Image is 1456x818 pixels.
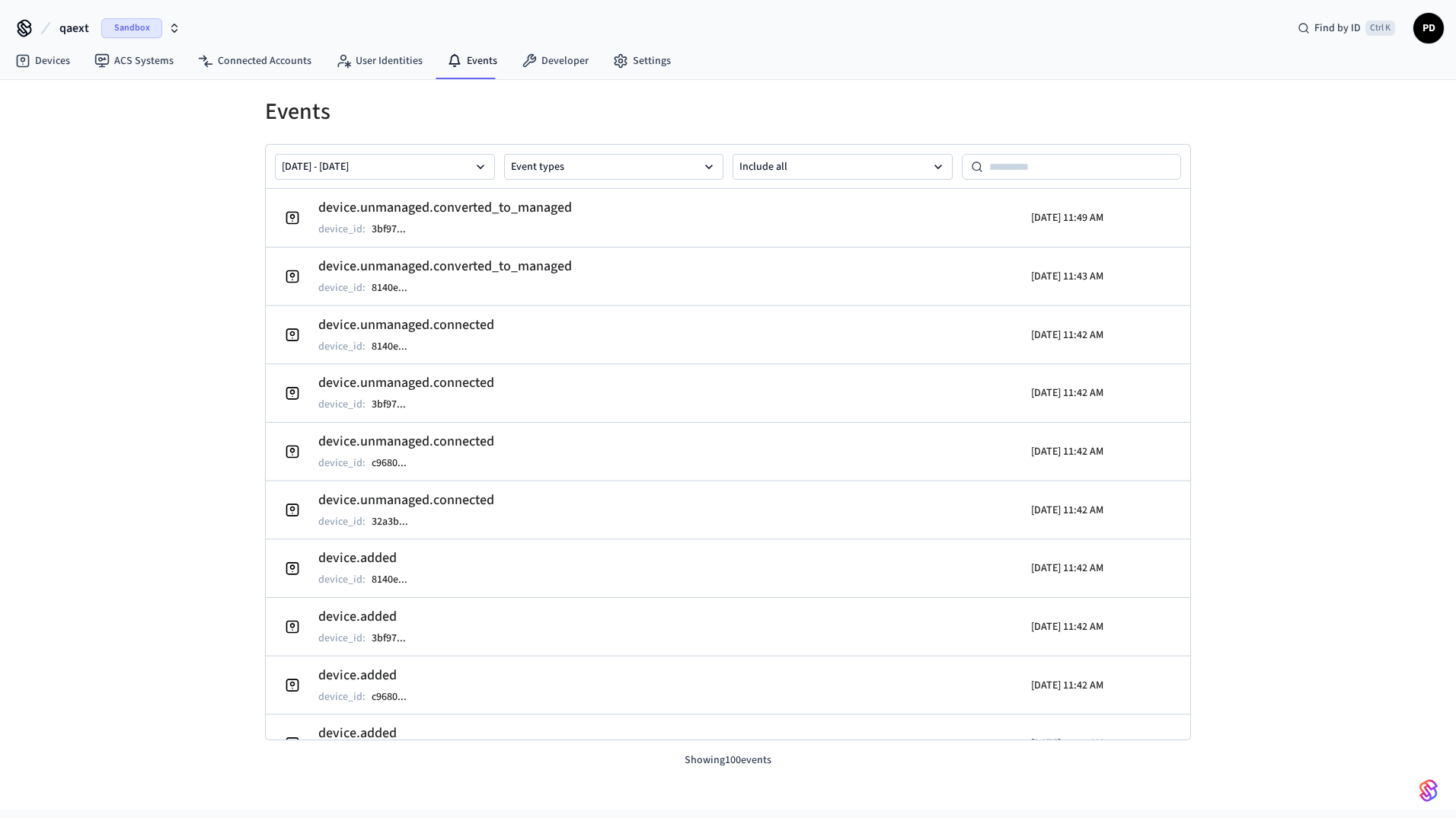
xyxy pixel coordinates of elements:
p: device_id : [318,514,366,529]
h1: Events [265,98,1191,126]
button: c9680... [369,454,422,472]
span: Sandbox [101,18,162,38]
button: 8140e... [369,570,423,589]
h2: device.added [318,723,423,744]
p: [DATE] 11:42 AM [1031,619,1103,634]
p: [DATE] 11:42 AM [1031,444,1103,459]
p: device_id : [318,455,366,471]
h2: device.unmanaged.connected [318,490,494,511]
button: PD [1413,13,1444,43]
h2: device.unmanaged.converted_to_managed [318,256,572,277]
h2: device.unmanaged.converted_to_managed [318,197,572,219]
button: c9680... [369,688,422,706]
p: device_id : [318,339,366,354]
button: [DATE] - [DATE] [275,154,495,180]
button: 3bf97... [369,395,421,414]
span: Find by ID [1314,21,1361,36]
span: PD [1415,14,1442,42]
img: SeamLogoGradient.69752ec5.svg [1419,778,1438,803]
p: [DATE] 11:42 AM [1031,561,1103,576]
h2: device.unmanaged.connected [318,372,494,394]
button: 3bf97... [369,629,421,647]
h2: device.added [318,665,422,686]
span: qaext [59,19,89,37]
button: Event types [504,154,724,180]
a: Developer [509,47,601,75]
h2: device.added [318,606,421,628]
p: device_id : [318,397,366,412]
p: [DATE] 11:42 AM [1031,503,1103,518]
span: Ctrl K [1365,21,1395,36]
p: device_id : [318,689,366,705]
a: User Identities [324,47,435,75]
p: device_id : [318,222,366,237]
p: [DATE] 11:43 AM [1031,269,1103,284]
a: Events [435,47,509,75]
p: Showing 100 events [265,752,1191,768]
a: ACS Systems [82,47,186,75]
p: device_id : [318,631,366,646]
button: 3bf97... [369,220,421,238]
h2: device.unmanaged.connected [318,315,494,336]
p: [DATE] 11:42 AM [1031,736,1103,751]
button: 32a3b... [369,513,423,531]
button: 8140e... [369,337,423,356]
p: device_id : [318,280,366,296]
p: [DATE] 11:42 AM [1031,328,1103,343]
div: Find by IDCtrl K [1285,14,1407,42]
p: [DATE] 11:42 AM [1031,385,1103,401]
a: Devices [3,47,82,75]
a: Settings [601,47,683,75]
p: [DATE] 11:42 AM [1031,678,1103,693]
a: Connected Accounts [186,47,324,75]
button: 8140e... [369,279,423,297]
h2: device.added [318,548,423,569]
p: [DATE] 11:49 AM [1031,210,1103,225]
p: device_id : [318,572,366,587]
button: Include all [733,154,953,180]
h2: device.unmanaged.connected [318,431,494,452]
